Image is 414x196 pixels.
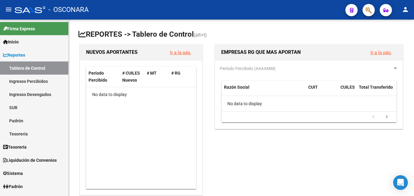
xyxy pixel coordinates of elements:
[165,47,196,58] button: Ir a la pág.
[306,81,338,101] datatable-header-cell: CUIT
[3,157,57,164] span: Liquidación de Convenios
[338,81,356,101] datatable-header-cell: CUILES
[224,85,249,90] span: Razón Social
[86,87,198,102] div: No data to display
[171,71,180,76] span: # RG
[144,67,169,87] datatable-header-cell: # MT
[194,32,207,38] span: (alt+t)
[78,29,404,40] h1: REPORTES -> Tablero de Control
[356,81,399,101] datatable-header-cell: Total Transferido
[367,114,379,120] a: go to previous page
[3,183,23,190] span: Padrón
[370,50,392,55] a: Ir a la pág.
[393,175,408,190] div: Open Intercom Messenger
[3,25,35,32] span: Firma Express
[147,71,157,76] span: # MT
[86,49,138,55] span: NUEVOS APORTANTES
[381,114,393,120] a: go to next page
[3,144,27,150] span: Tesorería
[3,39,19,45] span: Inicio
[48,3,89,17] span: - OSCONARA
[222,96,399,111] div: No data to display
[3,52,25,58] span: Reportes
[120,67,144,87] datatable-header-cell: # CUILES Nuevos
[366,47,397,58] button: Ir a la pág.
[170,50,191,55] a: Ir a la pág.
[5,6,12,13] mat-icon: menu
[3,170,23,177] span: Sistema
[359,85,393,90] span: Total Transferido
[222,81,306,101] datatable-header-cell: Razón Social
[340,85,355,90] span: CUILES
[308,85,318,90] span: CUIT
[86,67,120,87] datatable-header-cell: Período Percibido
[169,67,193,87] datatable-header-cell: # RG
[122,71,140,83] span: # CUILES Nuevos
[89,71,107,83] span: Período Percibido
[221,49,301,55] span: EMPRESAS RG QUE MAS APORTAN
[220,66,275,71] span: Período Percibido (AAAAMM)
[402,6,409,13] mat-icon: person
